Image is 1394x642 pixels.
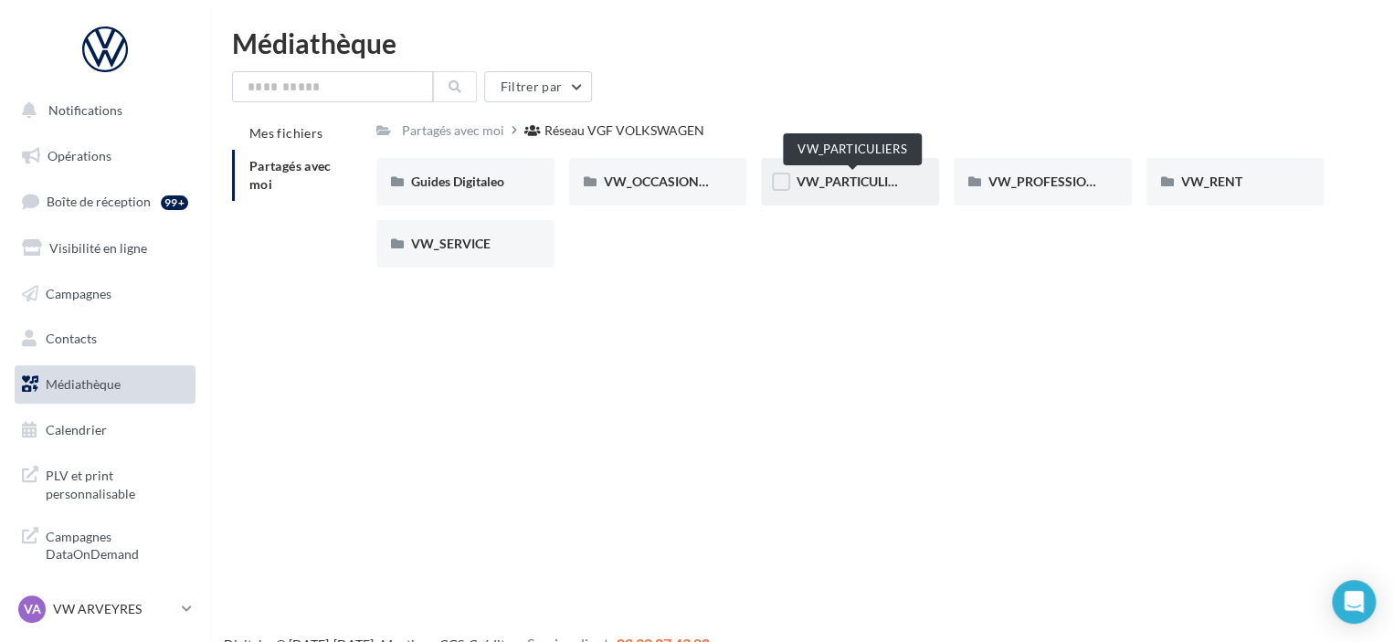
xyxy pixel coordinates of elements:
div: Réseau VGF VOLKSWAGEN [544,121,704,140]
a: Médiathèque [11,365,199,404]
span: VA [24,600,41,618]
span: Guides Digitaleo [411,174,504,189]
span: PLV et print personnalisable [46,463,188,502]
a: Calendrier [11,411,199,449]
a: Campagnes DataOnDemand [11,517,199,571]
span: Mes fichiers [249,125,322,141]
div: 99+ [161,195,188,210]
span: VW_SERVICE [411,236,491,251]
span: VW_PARTICULIERS [796,174,910,189]
a: VA VW ARVEYRES [15,592,195,626]
span: Contacts [46,331,97,346]
div: Partagés avec moi [402,121,504,140]
span: Médiathèque [46,376,121,392]
span: Campagnes [46,285,111,300]
span: Boîte de réception [47,194,151,209]
span: VW_PROFESSIONNELS [988,174,1127,189]
a: Contacts [11,320,199,358]
span: Visibilité en ligne [49,240,147,256]
div: Open Intercom Messenger [1332,580,1376,624]
div: Médiathèque [232,29,1372,57]
a: Opérations [11,137,199,175]
a: Boîte de réception99+ [11,182,199,221]
button: Filtrer par [484,71,592,102]
span: VW_RENT [1181,174,1242,189]
a: Visibilité en ligne [11,229,199,268]
span: Opérations [48,148,111,163]
span: VW_OCCASIONS_GARANTIES [604,174,783,189]
span: Calendrier [46,422,107,437]
a: PLV et print personnalisable [11,456,199,510]
p: VW ARVEYRES [53,600,174,618]
button: Notifications [11,91,192,130]
span: Campagnes DataOnDemand [46,524,188,563]
span: Partagés avec moi [249,158,332,192]
div: VW_PARTICULIERS [783,133,922,165]
span: Notifications [48,102,122,118]
a: Campagnes [11,275,199,313]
